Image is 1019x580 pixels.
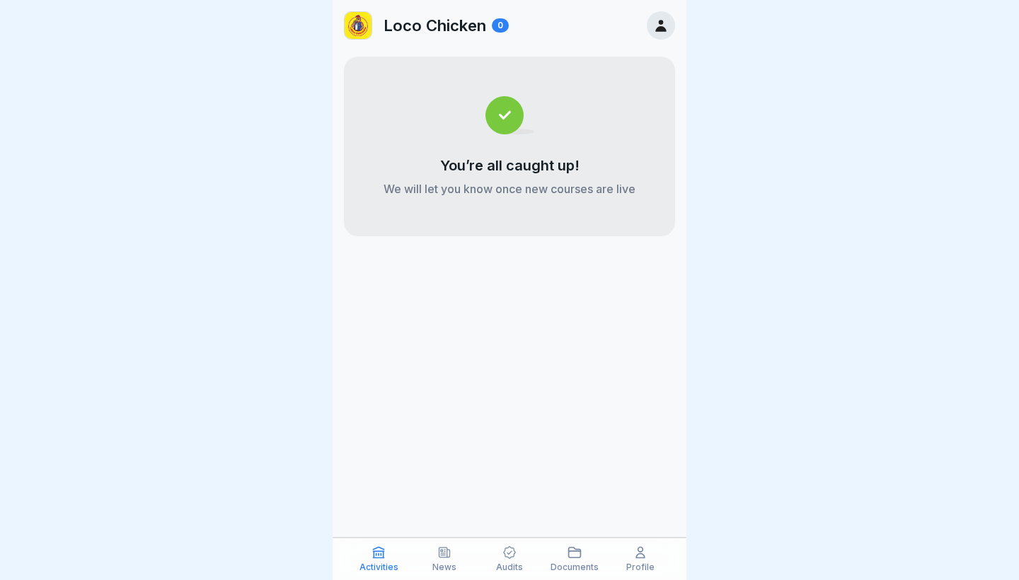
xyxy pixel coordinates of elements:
[345,12,372,39] img: loco.jpg
[485,96,534,134] img: completed.svg
[492,18,509,33] div: 0
[551,562,599,572] p: Documents
[384,181,635,197] p: We will let you know once new courses are live
[359,562,398,572] p: Activities
[496,562,523,572] p: Audits
[432,562,456,572] p: News
[626,562,655,572] p: Profile
[384,16,486,35] p: Loco Chicken
[440,157,580,174] p: You’re all caught up!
